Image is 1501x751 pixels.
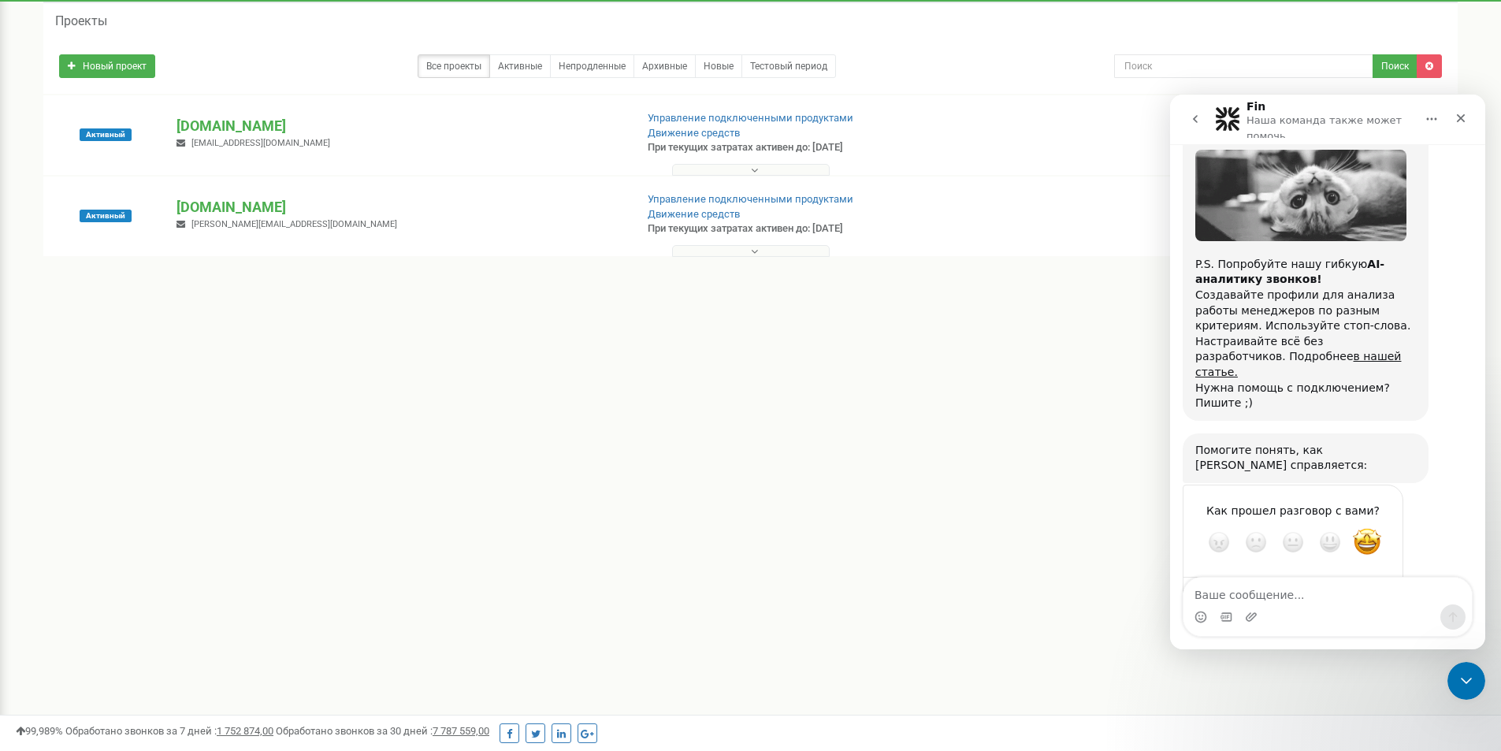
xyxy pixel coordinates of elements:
span: Великолепно [183,433,211,462]
button: Средство выбора эмодзи [24,516,37,529]
a: Движение средств [648,127,740,139]
div: Fin говорит… [13,339,303,390]
span: Ужасно [38,437,60,459]
span: Обработано звонков за 7 дней : [65,725,273,737]
a: Движение средств [648,208,740,220]
div: Нужна помощь с подключением? Пишите ;) [25,286,246,317]
textarea: Ваше сообщение... [13,483,302,510]
a: Архивные [633,54,696,78]
a: Непродленные [550,54,634,78]
span: [PERSON_NAME][EMAIL_ADDRESS][DOMAIN_NAME] [191,219,397,229]
u: 7 787 559,00 [433,725,489,737]
p: [DOMAIN_NAME] [176,197,622,217]
p: При текущих затратах активен до: [DATE] [648,140,975,155]
input: Поиск [1114,54,1373,78]
span: OK [112,437,134,459]
a: Управление подключенными продуктами [648,112,853,124]
p: При текущих затратах активен до: [DATE] [648,221,975,236]
a: Тестовый период [741,54,836,78]
span: Отлично [149,437,171,459]
a: Активные [489,54,551,78]
iframe: Intercom live chat [1447,662,1485,700]
iframe: Intercom live chat [1170,95,1485,649]
button: Добавить вложение [75,516,87,529]
div: Создавайте профили для анализа работы менеджеров по разным критериям. Используйте стоп-слова. Нас... [25,193,246,286]
span: Активный [80,210,132,222]
h5: Проекты [55,14,107,28]
p: [DOMAIN_NAME] [176,116,622,136]
a: Новые [695,54,742,78]
div: P.S. Попробуйте нашу гибкую [25,162,246,193]
span: Плохо [75,437,97,459]
button: Средство выбора GIF-файла [50,516,62,529]
span: Обработано звонков за 30 дней : [276,725,489,737]
span: Активный [80,128,132,141]
a: Новый проект [59,54,155,78]
a: Все проекты [418,54,490,78]
div: Fin говорит… [13,390,303,545]
a: Управление подключенными продуктами [648,193,853,205]
div: Как прошел разговор с вами? [29,407,217,426]
button: Поиск [1373,54,1417,78]
u: 1 752 874,00 [217,725,273,737]
span: [EMAIL_ADDRESS][DOMAIN_NAME] [191,138,330,148]
span: 99,989% [16,725,63,737]
div: Помогите понять, как [PERSON_NAME] справляется: [25,348,246,379]
a: в нашей статье. [25,255,231,284]
button: Отправить сообщение… [270,510,295,535]
div: Помогите понять, как [PERSON_NAME] справляется: [13,339,258,389]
